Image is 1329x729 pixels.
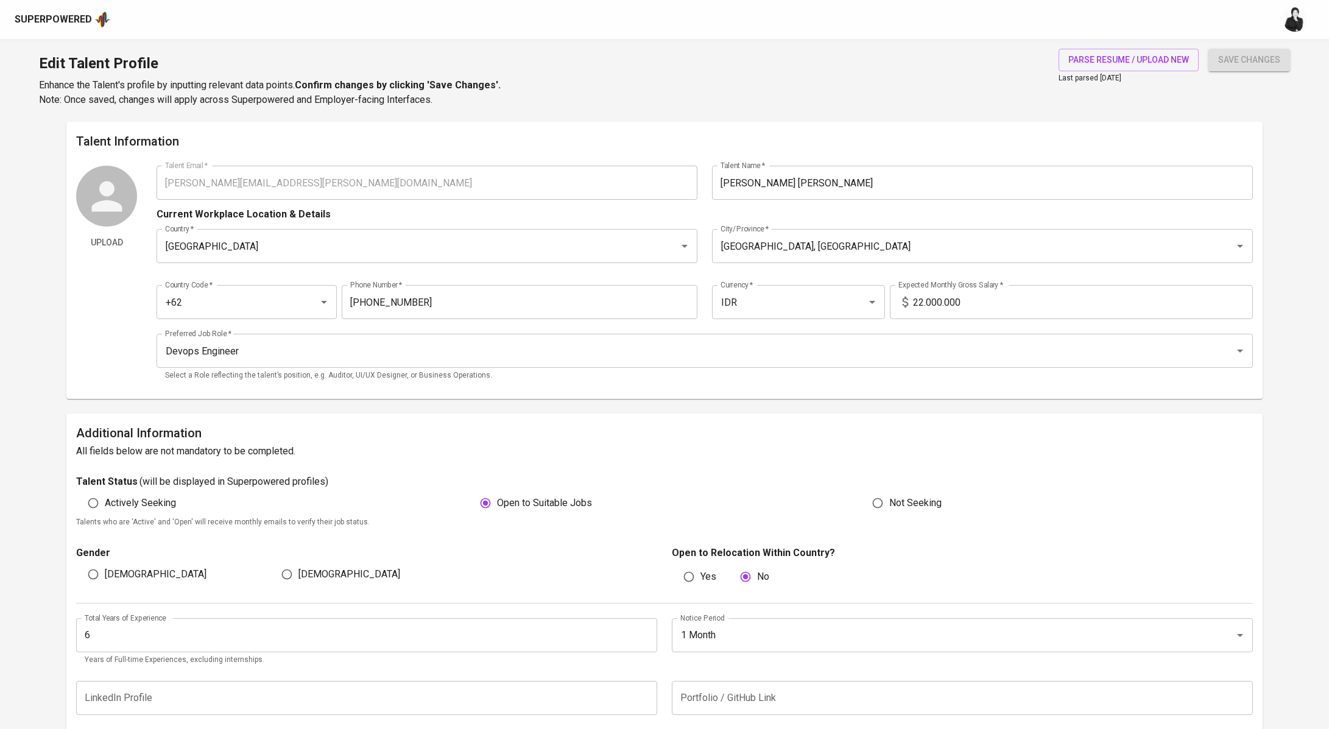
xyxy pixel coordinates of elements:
p: Gender [76,546,657,560]
p: Talent Status [76,474,138,489]
button: parse resume / upload new [1059,49,1199,71]
h6: Additional Information [76,423,1253,443]
span: Actively Seeking [105,496,176,510]
p: Talents who are 'Active' and 'Open' will receive monthly emails to verify their job status. [76,516,1253,529]
p: Open to Relocation Within Country? [672,546,1253,560]
span: No [757,569,769,584]
span: Last parsed [DATE] [1059,74,1121,82]
button: Open [676,238,693,255]
span: save changes [1218,52,1280,68]
a: Superpoweredapp logo [15,10,111,29]
span: Open to Suitable Jobs [497,496,592,510]
button: Upload [76,231,137,254]
h6: Talent Information [76,132,1253,151]
p: ( will be displayed in Superpowered profiles ) [139,474,328,489]
p: Select a Role reflecting the talent’s position, e.g. Auditor, UI/UX Designer, or Business Operati... [165,370,1244,382]
span: Not Seeking [889,496,942,510]
button: Open [1232,627,1249,644]
img: medwi@glints.com [1283,7,1307,32]
button: Open [1232,238,1249,255]
img: app logo [94,10,111,29]
span: [DEMOGRAPHIC_DATA] [298,567,400,582]
div: Superpowered [15,13,92,27]
h6: All fields below are not mandatory to be completed. [76,443,1253,460]
span: Yes [700,569,716,584]
p: Years of Full-time Experiences, excluding internships. [85,654,649,666]
b: Confirm changes by clicking 'Save Changes'. [295,79,501,91]
span: parse resume / upload new [1068,52,1189,68]
button: Open [864,294,881,311]
h1: Edit Talent Profile [39,49,501,78]
button: save changes [1208,49,1290,71]
p: Current Workplace Location & Details [157,207,331,222]
span: [DEMOGRAPHIC_DATA] [105,567,206,582]
button: Open [1232,342,1249,359]
p: Enhance the Talent's profile by inputting relevant data points. Note: Once saved, changes will ap... [39,78,501,107]
span: Upload [81,235,132,250]
button: Open [316,294,333,311]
